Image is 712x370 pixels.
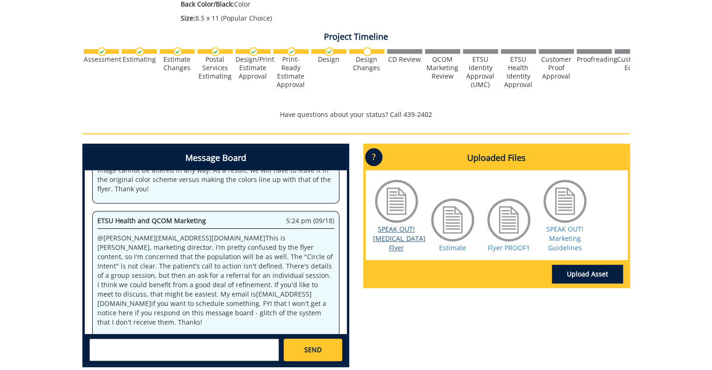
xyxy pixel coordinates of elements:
div: Estimating [122,55,157,64]
div: Design/Print Estimate Approval [235,55,271,80]
p: @ [PERSON_NAME][EMAIL_ADDRESS][DOMAIN_NAME] This is [PERSON_NAME], marketing director. I'm pretty... [97,233,334,327]
div: Customer Proof Approval [539,55,574,80]
div: ETSU Identity Approval (UMC) [463,55,498,89]
span: ETSU Health and QCOM Marketing [97,216,206,225]
a: Flyer PROOF1 [488,243,530,252]
span: 5:24 pm (09/18) [286,216,334,225]
img: no [363,47,372,56]
a: SPEAK OUT! [MEDICAL_DATA] Flyer [373,225,426,252]
a: SPEAK OUT! Marketing Guidelines [546,225,583,252]
div: Assessment [84,55,119,64]
div: Customer Edits [615,55,650,72]
div: Estimate Changes [160,55,195,72]
div: ETSU Health Identity Approval [501,55,536,89]
p: ? [365,148,382,166]
div: Print-Ready Estimate Approval [273,55,308,89]
div: Proofreading [577,55,612,64]
p: Have questions about your status? Call 439-2402 [82,110,630,119]
div: QCOM Marketing Review [425,55,460,80]
h4: Uploaded Files [366,146,628,170]
img: checkmark [249,47,258,56]
img: checkmark [173,47,182,56]
span: Size: [181,14,195,22]
div: Design [311,55,346,64]
div: Postal Services Estimating [198,55,233,80]
span: SEND [304,345,322,355]
div: CD Review [387,55,422,64]
img: checkmark [211,47,220,56]
a: Estimate [439,243,466,252]
a: Upload Asset [552,265,623,283]
div: Design Changes [349,55,384,72]
img: checkmark [325,47,334,56]
img: checkmark [135,47,144,56]
img: checkmark [97,47,106,56]
h4: Message Board [85,146,347,170]
p: 8.5 x 11 (Popular Choice) [181,14,547,23]
img: checkmark [287,47,296,56]
textarea: messageToSend [89,339,279,361]
h4: Project Timeline [82,32,630,42]
a: SEND [284,339,342,361]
